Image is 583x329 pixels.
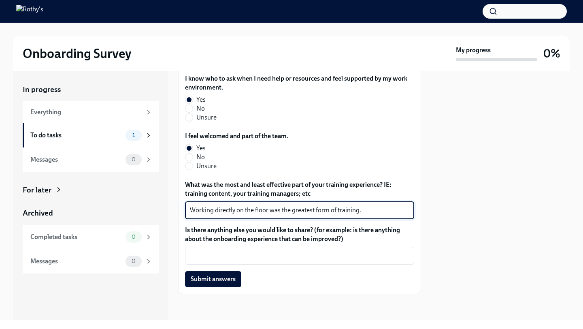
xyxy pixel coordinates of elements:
a: Completed tasks0 [23,225,159,249]
a: Messages0 [23,249,159,273]
a: Messages0 [23,147,159,172]
img: Rothy's [16,5,43,18]
a: Archived [23,208,159,218]
div: For later [23,185,51,195]
span: Yes [196,95,206,104]
button: Submit answers [185,271,241,287]
strong: My progress [456,46,491,55]
div: Messages [30,155,122,164]
a: To do tasks1 [23,123,159,147]
label: I know who to ask when I need help or resources and feel supported by my work environment. [185,74,414,92]
div: Messages [30,257,122,266]
textarea: Working directly on the floor was the greatest form of training. [190,205,409,215]
h2: Onboarding Survey [23,45,131,62]
span: Yes [196,144,206,153]
label: What was the most and least effective part of your training experience? IE: training content, you... [185,180,414,198]
a: In progress [23,84,159,95]
span: Unsure [196,162,217,171]
div: To do tasks [30,131,122,140]
div: Everything [30,108,142,117]
a: Everything [23,101,159,123]
h3: 0% [543,46,560,61]
span: 0 [127,156,140,162]
label: Is there anything else you would like to share? (for example: is there anything about the onboard... [185,226,414,244]
label: I feel welcomed and part of the team. [185,132,289,141]
span: Unsure [196,113,217,122]
span: 1 [128,132,140,138]
span: No [196,104,205,113]
div: Completed tasks [30,233,122,241]
span: Submit answers [191,275,236,283]
a: For later [23,185,159,195]
span: 0 [127,234,140,240]
span: No [196,153,205,162]
span: 0 [127,258,140,264]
